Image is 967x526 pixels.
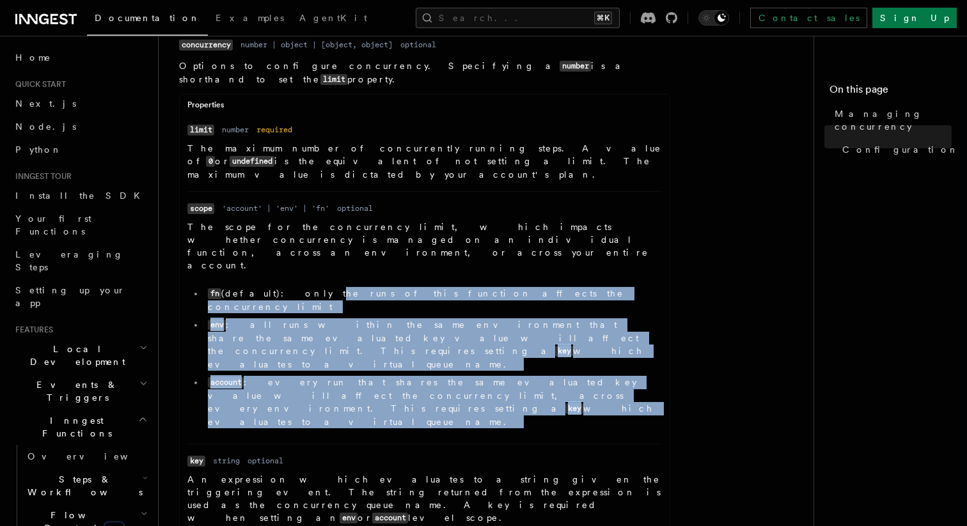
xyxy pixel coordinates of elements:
[292,4,375,35] a: AgentKit
[10,373,150,409] button: Events & Triggers
[320,74,347,85] code: limit
[187,142,662,181] p: The maximum number of concurrently running steps. A value of or is the equivalent of not setting ...
[872,8,957,28] a: Sign Up
[10,343,139,368] span: Local Development
[15,249,123,272] span: Leveraging Steps
[256,125,292,135] dd: required
[22,445,150,468] a: Overview
[15,121,76,132] span: Node.js
[10,46,150,69] a: Home
[15,51,51,64] span: Home
[555,346,573,357] code: key
[208,377,244,388] code: account
[750,8,867,28] a: Contact sales
[87,4,208,36] a: Documentation
[10,79,66,89] span: Quick start
[10,325,53,335] span: Features
[835,107,952,133] span: Managing concurrency
[213,456,240,466] dd: string
[179,40,233,50] code: concurrency
[248,456,283,466] dd: optional
[95,13,200,23] span: Documentation
[842,143,959,156] span: Configuration
[180,100,670,116] div: Properties
[10,207,150,243] a: Your first Functions
[10,414,138,440] span: Inngest Functions
[340,513,358,523] code: env
[204,287,662,313] li: (default): only the runs of this function affects the concurrency limit
[28,451,159,461] span: Overview
[837,138,952,161] a: Configuration
[10,138,150,161] a: Python
[204,376,662,428] li: : every run that shares the same evaluated key value will affect the concurrency limit, across ev...
[179,59,670,86] p: Options to configure concurrency. Specifying a is a shorthand to set the property.
[15,98,76,109] span: Next.js
[22,473,143,499] span: Steps & Workflows
[10,92,150,115] a: Next.js
[15,285,125,308] span: Setting up your app
[565,403,583,414] code: key
[15,213,91,236] span: Your first Functions
[829,102,952,138] a: Managing concurrency
[187,203,214,214] code: scope
[22,468,150,504] button: Steps & Workflows
[594,12,612,24] kbd: ⌘K
[240,40,393,50] dd: number | object | [object, object]
[299,13,367,23] span: AgentKit
[829,82,952,102] h4: On this page
[400,40,436,50] dd: optional
[10,171,72,182] span: Inngest tour
[10,243,150,279] a: Leveraging Steps
[216,13,284,23] span: Examples
[208,320,226,330] code: env
[208,288,221,299] code: fn
[10,337,150,373] button: Local Development
[222,203,329,213] dd: 'account' | 'env' | 'fn'
[15,144,62,155] span: Python
[698,10,729,26] button: Toggle dark mode
[187,473,662,525] p: An expression which evaluates to a string given the triggering event. The string returned from th...
[187,125,214,135] code: limit
[10,115,150,138] a: Node.js
[337,203,373,213] dd: optional
[187,456,205,467] code: key
[560,61,591,72] code: number
[10,184,150,207] a: Install the SDK
[230,156,274,167] code: undefined
[416,8,620,28] button: Search...⌘K
[187,220,662,272] p: The scope for the concurrency limit, which impacts whether concurrency is managed on an individua...
[15,190,148,201] span: Install the SDK
[208,4,292,35] a: Examples
[10,279,150,314] a: Setting up your app
[10,378,139,404] span: Events & Triggers
[206,156,215,167] code: 0
[10,409,150,445] button: Inngest Functions
[204,318,662,371] li: : all runs within the same environment that share the same evaluated key value will affect the co...
[222,125,249,135] dd: number
[372,513,408,523] code: account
